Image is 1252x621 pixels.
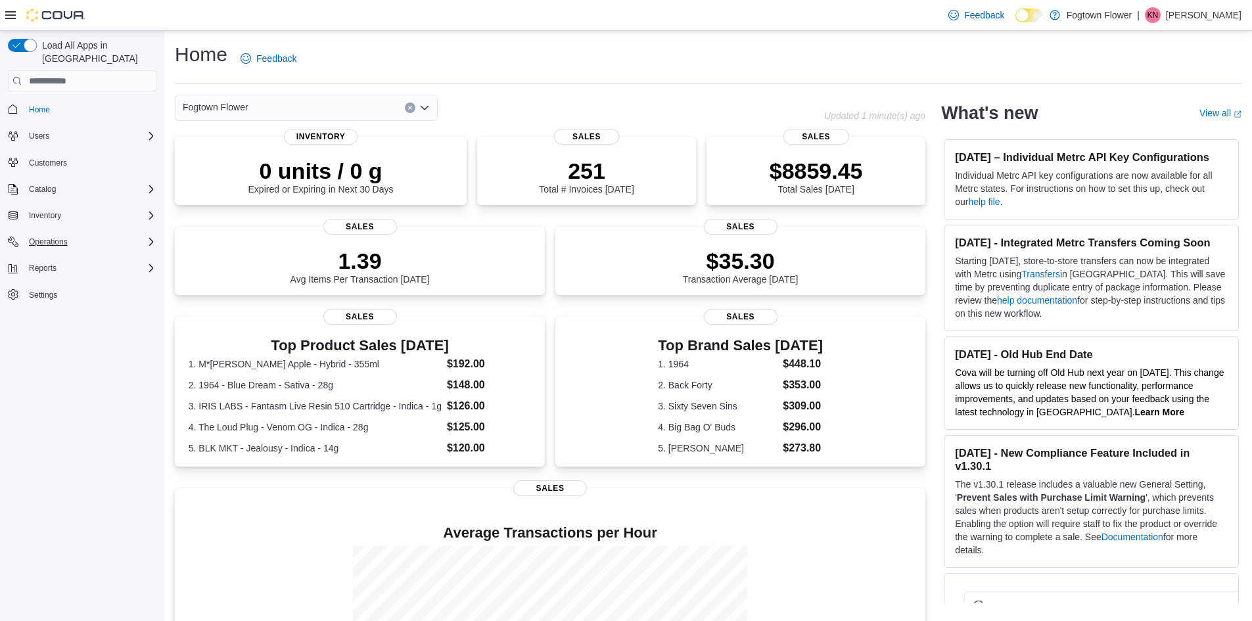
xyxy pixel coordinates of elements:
[1145,7,1161,23] div: Kevon Neiven
[447,440,531,456] dd: $120.00
[24,234,156,250] span: Operations
[29,237,68,247] span: Operations
[284,129,358,145] span: Inventory
[29,290,57,300] span: Settings
[997,295,1077,306] a: help documentation
[29,263,57,273] span: Reports
[1067,7,1132,23] p: Fogtown Flower
[24,260,62,276] button: Reports
[323,309,397,325] span: Sales
[8,94,156,338] nav: Complex example
[955,446,1228,472] h3: [DATE] - New Compliance Feature Included in v1.30.1
[24,128,156,144] span: Users
[783,398,823,414] dd: $309.00
[783,377,823,393] dd: $353.00
[24,181,156,197] span: Catalog
[290,248,430,285] div: Avg Items Per Transaction [DATE]
[704,309,777,325] span: Sales
[957,492,1146,503] strong: Prevent Sales with Purchase Limit Warning
[189,442,442,455] dt: 5. BLK MKT - Jealousy - Indica - 14g
[24,208,156,223] span: Inventory
[185,525,915,541] h4: Average Transactions per Hour
[24,260,156,276] span: Reports
[1015,9,1043,22] input: Dark Mode
[447,419,531,435] dd: $125.00
[1148,7,1159,23] span: KN
[683,248,799,285] div: Transaction Average [DATE]
[24,128,55,144] button: Users
[29,131,49,141] span: Users
[26,9,85,22] img: Cova
[1166,7,1241,23] p: [PERSON_NAME]
[24,181,61,197] button: Catalog
[539,158,634,195] div: Total # Invoices [DATE]
[783,440,823,456] dd: $273.80
[256,52,296,65] span: Feedback
[3,206,162,225] button: Inventory
[770,158,863,184] p: $8859.45
[943,2,1009,28] a: Feedback
[189,338,532,354] h3: Top Product Sales [DATE]
[24,287,62,303] a: Settings
[37,39,156,65] span: Load All Apps in [GEOGRAPHIC_DATA]
[24,155,72,171] a: Customers
[29,210,61,221] span: Inventory
[658,357,777,371] dt: 1. 1964
[248,158,394,195] div: Expired or Expiring in Next 30 Days
[783,419,823,435] dd: $296.00
[658,338,823,354] h3: Top Brand Sales [DATE]
[964,9,1004,22] span: Feedback
[24,208,66,223] button: Inventory
[968,196,1000,207] a: help file
[824,110,925,121] p: Updated 1 minute(s) ago
[189,379,442,392] dt: 2. 1964 - Blue Dream - Sativa - 28g
[3,259,162,277] button: Reports
[235,45,302,72] a: Feedback
[1135,407,1184,417] a: Learn More
[3,127,162,145] button: Users
[955,254,1228,320] p: Starting [DATE], store-to-store transfers can now be integrated with Metrc using in [GEOGRAPHIC_D...
[175,41,227,68] h1: Home
[683,248,799,274] p: $35.30
[704,219,777,235] span: Sales
[513,480,587,496] span: Sales
[658,442,777,455] dt: 5. [PERSON_NAME]
[405,103,415,113] button: Clear input
[783,129,849,145] span: Sales
[447,398,531,414] dd: $126.00
[3,153,162,172] button: Customers
[3,180,162,198] button: Catalog
[447,377,531,393] dd: $148.00
[29,158,67,168] span: Customers
[323,219,397,235] span: Sales
[1199,108,1241,118] a: View allExternal link
[955,367,1224,417] span: Cova will be turning off Old Hub next year on [DATE]. This change allows us to quickly release ne...
[24,154,156,171] span: Customers
[3,99,162,118] button: Home
[248,158,394,184] p: 0 units / 0 g
[955,150,1228,164] h3: [DATE] – Individual Metrc API Key Configurations
[955,348,1228,361] h3: [DATE] - Old Hub End Date
[290,248,430,274] p: 1.39
[24,287,156,303] span: Settings
[1234,110,1241,118] svg: External link
[29,104,50,115] span: Home
[183,99,248,115] span: Fogtown Flower
[1015,22,1016,23] span: Dark Mode
[1021,269,1060,279] a: Transfers
[24,234,73,250] button: Operations
[658,400,777,413] dt: 3. Sixty Seven Sins
[189,421,442,434] dt: 4. The Loud Plug - Venom OG - Indica - 28g
[955,236,1228,249] h3: [DATE] - Integrated Metrc Transfers Coming Soon
[1101,532,1163,542] a: Documentation
[189,357,442,371] dt: 1. M*[PERSON_NAME] Apple - Hybrid - 355ml
[24,101,156,117] span: Home
[539,158,634,184] p: 251
[554,129,620,145] span: Sales
[658,379,777,392] dt: 2. Back Forty
[24,102,55,118] a: Home
[955,169,1228,208] p: Individual Metrc API key configurations are now available for all Metrc states. For instructions ...
[3,233,162,251] button: Operations
[419,103,430,113] button: Open list of options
